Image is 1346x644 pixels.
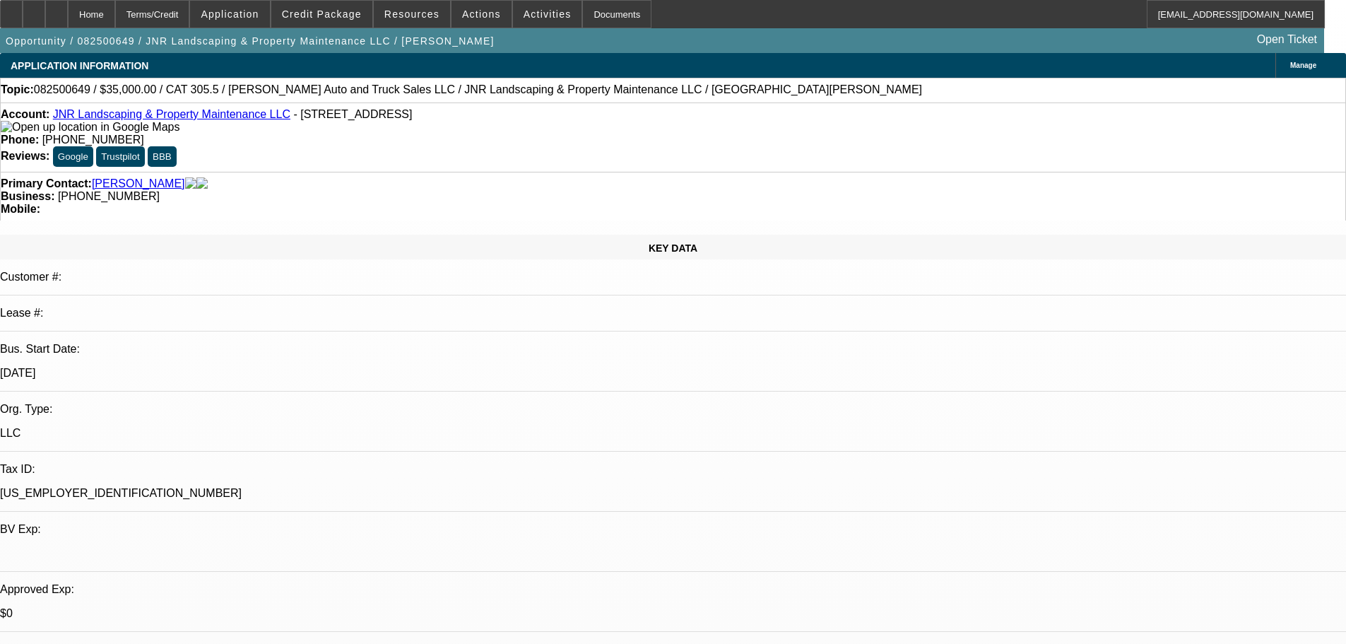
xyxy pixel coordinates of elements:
[201,8,259,20] span: Application
[1,121,179,134] img: Open up location in Google Maps
[58,190,160,202] span: [PHONE_NUMBER]
[271,1,372,28] button: Credit Package
[1,108,49,120] strong: Account:
[649,242,697,254] span: KEY DATA
[1,121,179,133] a: View Google Maps
[524,8,572,20] span: Activities
[1,177,92,190] strong: Primary Contact:
[53,146,93,167] button: Google
[451,1,512,28] button: Actions
[1,150,49,162] strong: Reviews:
[190,1,269,28] button: Application
[513,1,582,28] button: Activities
[6,35,495,47] span: Opportunity / 082500649 / JNR Landscaping & Property Maintenance LLC / [PERSON_NAME]
[1,83,34,96] strong: Topic:
[11,60,148,71] span: APPLICATION INFORMATION
[53,108,290,120] a: JNR Landscaping & Property Maintenance LLC
[196,177,208,190] img: linkedin-icon.png
[384,8,439,20] span: Resources
[1,203,40,215] strong: Mobile:
[1290,62,1316,69] span: Manage
[1251,28,1323,52] a: Open Ticket
[1,190,54,202] strong: Business:
[282,8,362,20] span: Credit Package
[185,177,196,190] img: facebook-icon.png
[374,1,450,28] button: Resources
[92,177,185,190] a: [PERSON_NAME]
[42,134,144,146] span: [PHONE_NUMBER]
[293,108,412,120] span: - [STREET_ADDRESS]
[96,146,144,167] button: Trustpilot
[1,134,39,146] strong: Phone:
[462,8,501,20] span: Actions
[148,146,177,167] button: BBB
[34,83,922,96] span: 082500649 / $35,000.00 / CAT 305.5 / [PERSON_NAME] Auto and Truck Sales LLC / JNR Landscaping & P...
